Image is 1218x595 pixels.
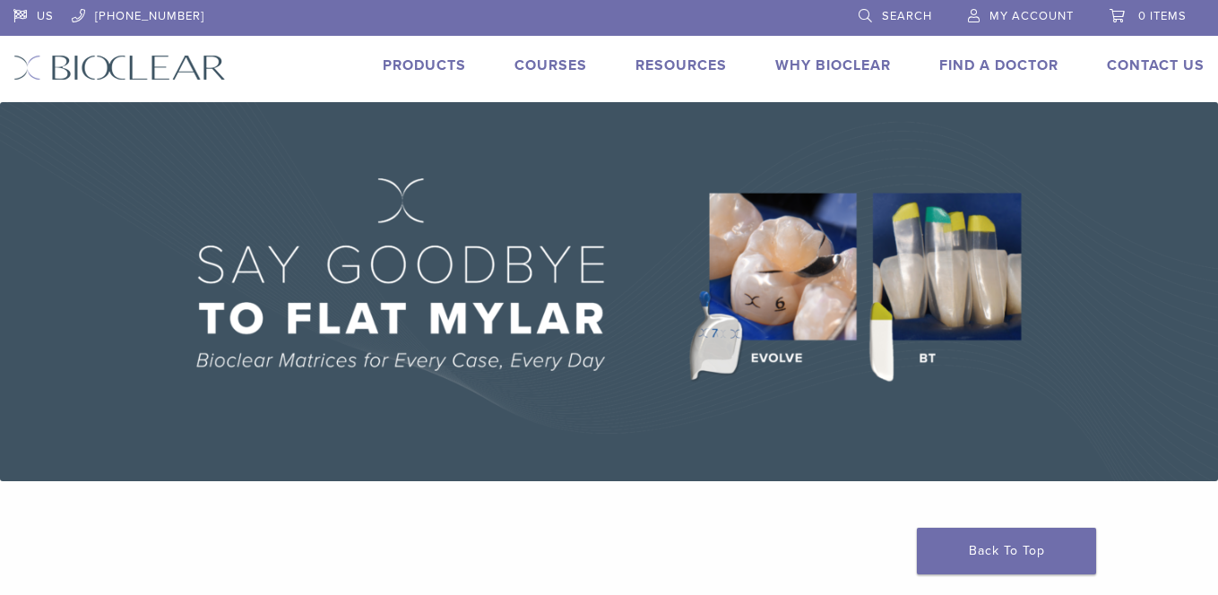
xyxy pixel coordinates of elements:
span: 0 items [1138,9,1187,23]
a: Products [383,56,466,74]
a: Find A Doctor [939,56,1058,74]
span: Search [882,9,932,23]
a: Resources [635,56,727,74]
span: My Account [989,9,1074,23]
a: Back To Top [917,528,1096,574]
img: Bioclear [13,55,226,81]
a: Contact Us [1107,56,1205,74]
a: Why Bioclear [775,56,891,74]
a: Courses [514,56,587,74]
